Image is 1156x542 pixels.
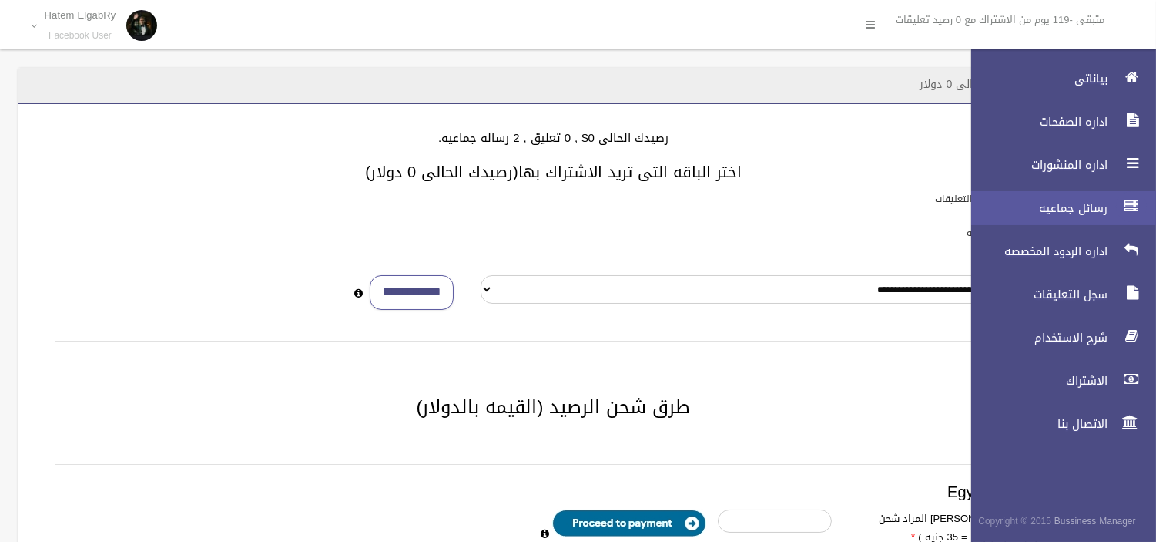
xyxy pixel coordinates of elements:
small: Facebook User [45,30,116,42]
h3: Egypt payment [55,483,1051,500]
span: اداره المنشورات [958,157,1112,173]
span: Copyright © 2015 [978,513,1051,530]
span: شرح الاستخدام [958,330,1112,345]
h2: طرق شحن الرصيد (القيمه بالدولار) [37,397,1070,417]
span: اداره الردود المخصصه [958,244,1112,259]
span: الاشتراك [958,373,1112,389]
span: اداره الصفحات [958,114,1112,130]
a: بياناتى [958,62,1156,96]
a: سجل التعليقات [958,278,1156,311]
label: باقات الرد الالى على التعليقات [935,190,1057,207]
span: بياناتى [958,71,1112,86]
h4: رصيدك الحالى 0$ , 0 تعليق , 2 رساله جماعيه. [37,132,1070,145]
a: اداره الردود المخصصه [958,234,1156,268]
strong: Bussiness Manager [1054,513,1136,530]
h3: اختر الباقه التى تريد الاشتراك بها(رصيدك الحالى 0 دولار) [37,163,1070,180]
p: Hatem ElgabRy [45,9,116,21]
label: باقات الرسائل الجماعيه [967,224,1057,241]
span: رسائل جماعيه [958,200,1112,216]
a: اداره المنشورات [958,148,1156,182]
span: سجل التعليقات [958,287,1112,302]
header: الاشتراك - رصيدك الحالى 0 دولار [902,69,1088,99]
a: اداره الصفحات [958,105,1156,139]
a: الاشتراك [958,364,1156,398]
a: شرح الاستخدام [958,321,1156,355]
span: الاتصال بنا [958,416,1112,432]
a: الاتصال بنا [958,407,1156,441]
a: رسائل جماعيه [958,191,1156,225]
